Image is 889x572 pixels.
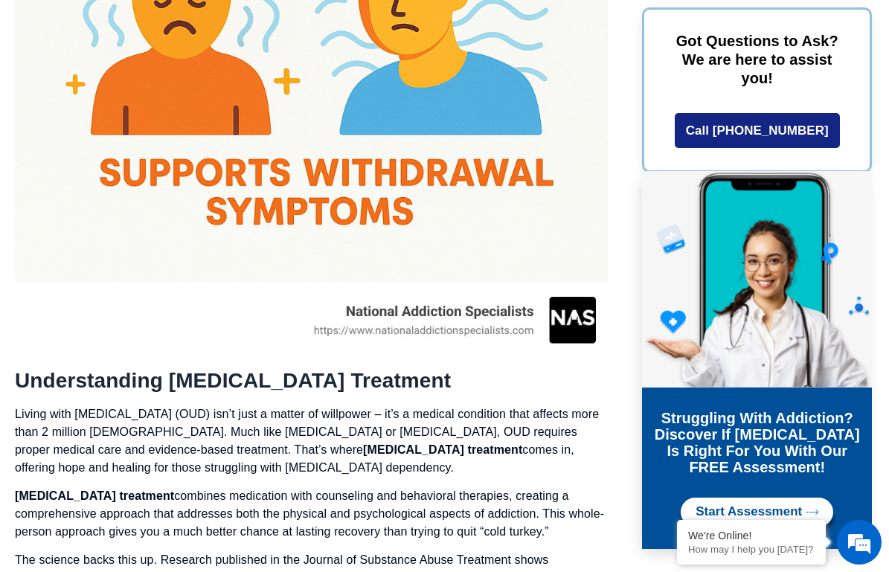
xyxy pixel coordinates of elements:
[15,489,174,502] strong: [MEDICAL_DATA] treatment
[244,7,280,43] div: Minimize live chat window
[100,78,272,97] div: Chat with us now
[667,32,847,88] p: Got Questions to Ask? We are here to assist you!
[363,443,522,456] strong: [MEDICAL_DATA] treatment
[688,544,815,555] p: How may I help you today?
[681,498,833,527] a: Start Assessment
[15,368,609,393] h2: Understanding [MEDICAL_DATA] Treatment
[675,113,840,148] a: Call [PHONE_NUMBER]
[15,487,609,541] p: combines medication with counseling and behavioral therapies, creating a comprehensive approach t...
[653,410,861,475] h3: Struggling with addiction? Discover if [MEDICAL_DATA] is right for you with our FREE Assessment!
[15,405,609,477] p: Living with [MEDICAL_DATA] (OUD) isn’t just a matter of willpower – it’s a medical condition that...
[642,171,872,388] img: Online Suboxone Treatment - Opioid Addiction Treatment using phone
[688,530,815,542] div: We're Online!
[686,124,829,137] span: Call [PHONE_NUMBER]
[16,77,39,99] div: Navigation go back
[86,187,205,338] span: We're online!
[7,406,283,458] textarea: Type your message and hit 'Enter'
[696,505,802,519] span: Start Assessment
